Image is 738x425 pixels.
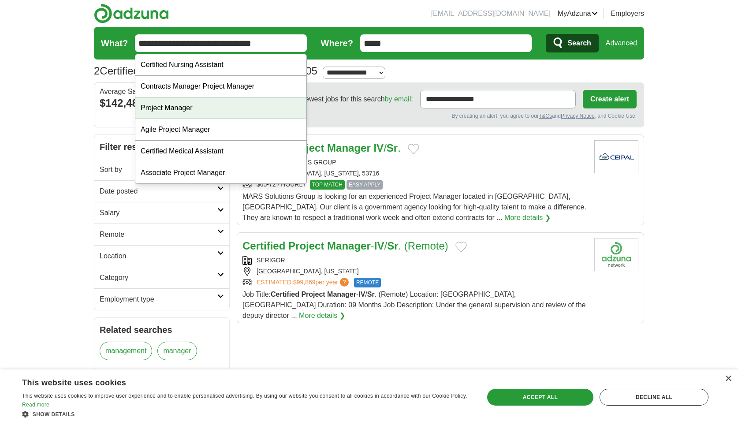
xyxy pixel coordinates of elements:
a: Sort by [94,159,229,180]
strong: Certified [242,240,285,252]
strong: Manager [327,291,356,298]
span: Show details [33,411,75,418]
a: by email [385,95,411,103]
div: [GEOGRAPHIC_DATA], [US_STATE], 53716 [242,169,587,178]
a: Employment type [94,288,229,310]
a: More details ❯ [299,310,345,321]
h2: Category [100,272,217,283]
div: Show details [22,410,470,418]
span: Job Title: - / . (Remote) Location: [GEOGRAPHIC_DATA], [GEOGRAPHIC_DATA] Duration: 09 Months Job ... [242,291,585,319]
label: What? [101,37,128,50]
strong: Manager [327,240,371,252]
a: Privacy Notice [561,113,595,119]
span: REMOTE [354,278,381,287]
h2: Filter results [94,135,229,159]
a: More details ❯ [504,212,551,223]
h2: Date posted [100,186,217,197]
a: Date posted [94,180,229,202]
div: $65-72 / HOURLY [242,180,587,190]
a: management [100,342,152,360]
img: Company logo [594,238,638,271]
a: Certified Project Manager-IV/Sr. (Remote) [242,240,448,252]
h1: Certified Project Manager IV/Sr. Jobs in 53705 [94,65,317,77]
button: Create alert [583,90,637,108]
div: [GEOGRAPHIC_DATA], [US_STATE] [242,267,587,276]
strong: Sr [387,142,398,154]
div: This website uses cookies [22,375,448,388]
div: Certified Medical Assistant [135,141,306,162]
a: Salary [94,202,229,224]
strong: Manager [327,142,371,154]
span: Receive the newest jobs for this search : [262,94,413,104]
div: Accept all [487,389,593,406]
div: Project Manager [135,97,306,119]
div: $142,480 [100,95,224,111]
a: T&Cs [539,113,552,119]
button: Add to favorite jobs [455,242,467,252]
h2: Sort by [100,164,217,175]
div: MARS SOLUTIONS GROUP [242,158,587,167]
strong: IV [373,142,384,154]
div: By creating an alert, you agree to our and , and Cookie Use. [244,112,637,120]
div: Agile Project Manager [135,119,306,141]
strong: Project [301,291,325,298]
span: This website uses cookies to improve user experience and to enable personalised advertising. By u... [22,393,467,399]
h2: Remote [100,229,217,240]
span: ? [340,278,349,287]
div: Associate Project Manager [135,162,306,184]
a: MyAdzuna [558,8,598,19]
span: TOP MATCH [310,180,345,190]
strong: IV [374,240,384,252]
div: Certified Nursing Assistant [135,54,306,76]
span: MARS Solutions Group is looking for an experienced Project Manager located in [GEOGRAPHIC_DATA], ... [242,193,586,221]
a: Certified Project Manager IV/Sr. [242,142,401,154]
span: 2 [94,63,100,79]
a: Location [94,245,229,267]
h2: Salary [100,208,217,218]
a: manager [157,342,197,360]
div: Decline all [600,389,708,406]
a: Remote [94,224,229,245]
div: Contracts Manager Project Manager [135,76,306,97]
strong: Sr [387,240,398,252]
strong: Certified [271,291,299,298]
div: Average Salary [100,88,224,95]
span: $99,869 [293,279,316,286]
li: [EMAIL_ADDRESS][DOMAIN_NAME] [431,8,551,19]
strong: IV [358,291,365,298]
h2: Related searches [100,323,224,336]
a: Read more, opens a new window [22,402,49,408]
img: Adzuna logo [94,4,169,23]
a: Employers [611,8,644,19]
label: Where? [321,37,353,50]
h2: Employment type [100,294,217,305]
div: Close [725,376,731,382]
a: Advanced [606,34,637,52]
div: SERIGOR [242,256,587,265]
a: ESTIMATED:$99,869per year? [257,278,350,287]
img: Company logo [594,140,638,173]
h2: Location [100,251,217,261]
strong: Project [288,240,324,252]
a: Category [94,267,229,288]
span: EASY APPLY [347,180,383,190]
button: Add to favorite jobs [408,144,419,154]
span: Search [567,34,591,52]
strong: Sr [367,291,375,298]
button: Search [546,34,598,52]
